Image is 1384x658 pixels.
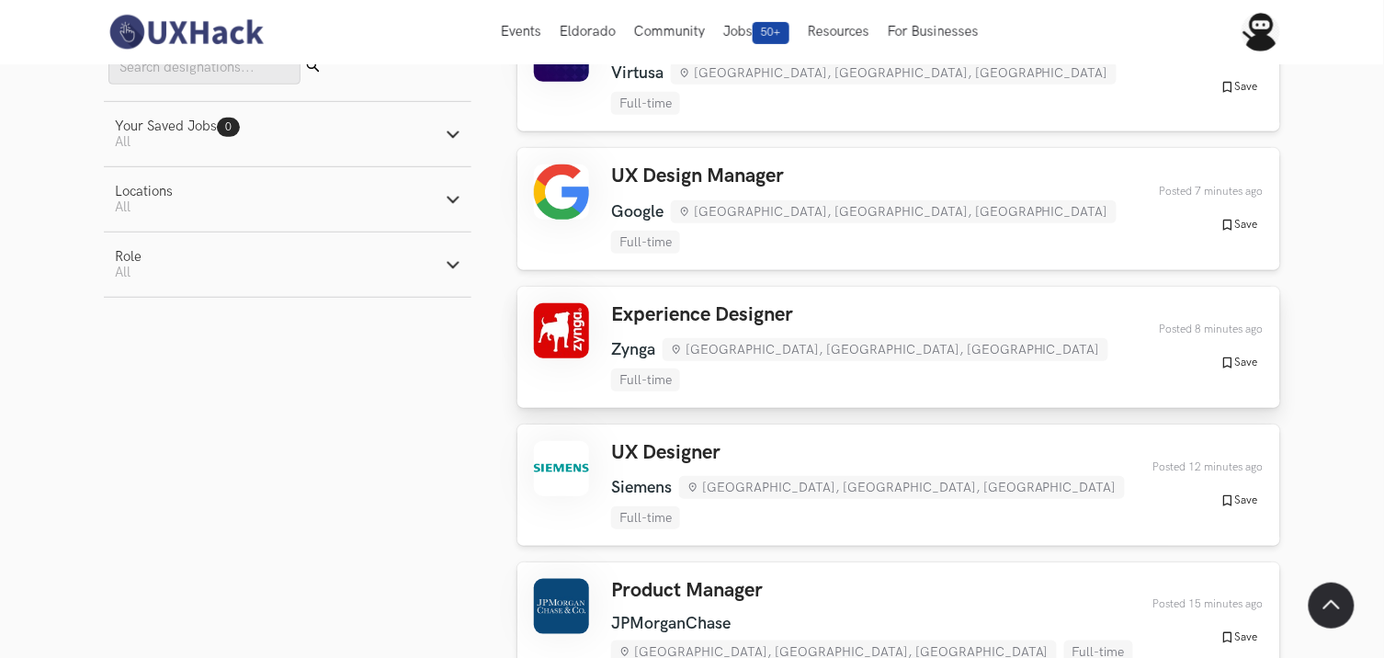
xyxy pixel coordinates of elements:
[611,369,680,391] li: Full-time
[225,120,232,134] span: 0
[1149,185,1264,199] div: 02nd Sep
[517,148,1280,269] a: UX Design Manager Google [GEOGRAPHIC_DATA], [GEOGRAPHIC_DATA], [GEOGRAPHIC_DATA] Full-time Posted...
[115,249,142,265] div: Role
[611,92,680,115] li: Full-time
[671,200,1117,223] li: [GEOGRAPHIC_DATA], [GEOGRAPHIC_DATA], [GEOGRAPHIC_DATA]
[679,476,1125,499] li: [GEOGRAPHIC_DATA], [GEOGRAPHIC_DATA], [GEOGRAPHIC_DATA]
[611,202,664,221] li: Google
[611,340,655,359] li: Zynga
[1215,630,1264,646] button: Save
[84,183,143,198] span: Clip a block
[517,10,1280,131] a: UI/UX Designer Virtusa [GEOGRAPHIC_DATA], [GEOGRAPHIC_DATA], [GEOGRAPHIC_DATA] Full-time Posted 6...
[611,441,1149,465] h3: UX Designer
[115,199,130,215] span: All
[1215,493,1264,509] button: Save
[104,102,471,166] button: Your Saved Jobs0 All
[611,63,664,83] li: Virtusa
[54,205,335,234] button: Clip a screenshot
[115,265,130,280] span: All
[611,164,1149,188] h3: UX Design Manager
[115,134,130,150] span: All
[611,579,1149,603] h3: Product Manager
[663,338,1108,361] li: [GEOGRAPHIC_DATA], [GEOGRAPHIC_DATA], [GEOGRAPHIC_DATA]
[611,506,680,529] li: Full-time
[84,153,245,168] span: Clip a selection (Select text first)
[1149,323,1264,336] div: 02nd Sep
[1215,79,1264,96] button: Save
[1215,217,1264,233] button: Save
[1149,597,1264,611] div: 02nd Sep
[517,287,1280,408] a: Experience Designer Zynga [GEOGRAPHIC_DATA], [GEOGRAPHIC_DATA], [GEOGRAPHIC_DATA] Full-time Poste...
[104,233,471,297] button: RoleAll
[1149,460,1264,474] div: 02nd Sep
[75,497,137,519] span: Inbox Panel
[671,62,1117,85] li: [GEOGRAPHIC_DATA], [GEOGRAPHIC_DATA], [GEOGRAPHIC_DATA]
[115,119,240,134] div: Your Saved Jobs
[84,212,168,227] span: Clip a screenshot
[517,425,1280,546] a: UX Designer Siemens [GEOGRAPHIC_DATA], [GEOGRAPHIC_DATA], [GEOGRAPHIC_DATA] Full-time Posted 12 m...
[84,124,166,139] span: Clip a bookmark
[1242,13,1280,51] img: Your profile pic
[222,259,322,281] span: Clear all and close
[611,478,672,497] li: Siemens
[108,51,301,85] input: Search
[611,303,1149,327] h3: Experience Designer
[54,117,335,146] button: Clip a bookmark
[87,25,120,40] span: xTiles
[611,231,680,254] li: Full-time
[611,614,731,633] li: JPMorganChase
[54,176,335,205] button: Clip a block
[54,146,335,176] button: Clip a selection (Select text first)
[46,473,333,493] div: Destination
[47,80,343,117] input: Untitled
[115,184,173,199] div: Locations
[1215,355,1264,371] button: Save
[104,13,267,51] img: UXHack-logo.png
[104,167,471,232] button: LocationsAll
[753,22,789,44] span: 50+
